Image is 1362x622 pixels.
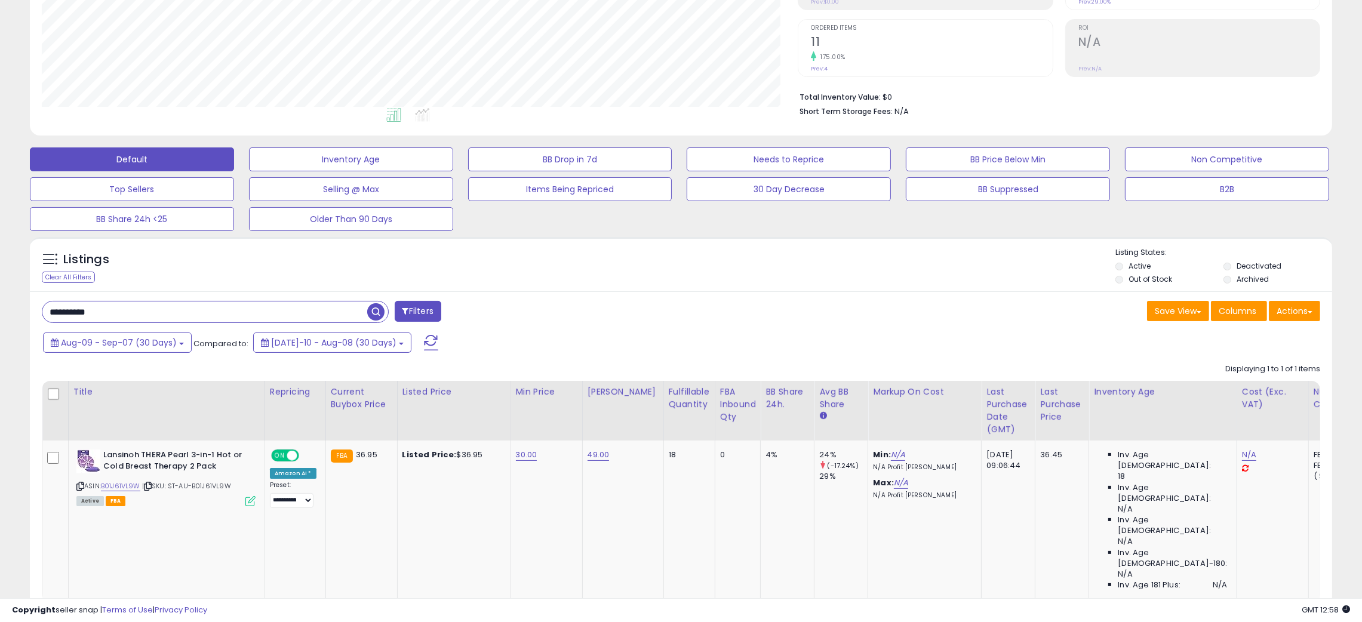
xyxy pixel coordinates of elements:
[1118,569,1132,580] span: N/A
[12,605,207,616] div: seller snap | |
[1078,35,1320,51] h2: N/A
[249,147,453,171] button: Inventory Age
[76,449,100,473] img: 414zV9JxERL._SL40_.jpg
[271,337,396,349] span: [DATE]-10 - Aug-08 (30 Days)
[468,147,672,171] button: BB Drop in 7d
[270,481,316,507] div: Preset:
[816,53,846,61] small: 175.00%
[1115,247,1332,258] p: Listing States:
[873,386,976,398] div: Markup on Cost
[42,272,95,283] div: Clear All Filters
[986,386,1030,436] div: Last Purchase Date (GMT)
[103,449,248,475] b: Lansinoh THERA Pearl 3-in-1 Hot or Cold Breast Therapy 2 Pack
[106,496,126,506] span: FBA
[687,177,891,201] button: 30 Day Decrease
[76,449,256,505] div: ASIN:
[402,449,502,460] div: $36.95
[868,381,982,441] th: The percentage added to the cost of goods (COGS) that forms the calculator for Min & Max prices.
[588,386,659,398] div: [PERSON_NAME]
[720,386,756,423] div: FBA inbound Qty
[669,449,706,460] div: 18
[1040,449,1080,460] div: 36.45
[76,496,104,506] span: All listings currently available for purchase on Amazon
[1118,482,1227,504] span: Inv. Age [DEMOGRAPHIC_DATA]:
[891,449,905,461] a: N/A
[1211,301,1267,321] button: Columns
[402,386,506,398] div: Listed Price
[873,477,894,488] b: Max:
[63,251,109,268] h5: Listings
[1125,147,1329,171] button: Non Competitive
[1118,471,1125,482] span: 18
[1094,386,1231,398] div: Inventory Age
[1118,580,1180,590] span: Inv. Age 181 Plus:
[1040,386,1084,423] div: Last Purchase Price
[894,106,909,117] span: N/A
[1314,471,1353,482] div: ( SFP: 1 )
[1118,536,1132,547] span: N/A
[1242,386,1303,411] div: Cost (Exc. VAT)
[873,449,891,460] b: Min:
[1225,364,1320,375] div: Displaying 1 to 1 of 1 items
[1118,504,1132,515] span: N/A
[1078,65,1102,72] small: Prev: N/A
[395,301,441,322] button: Filters
[516,386,577,398] div: Min Price
[669,386,710,411] div: Fulfillable Quantity
[811,35,1052,51] h2: 11
[819,471,868,482] div: 29%
[811,25,1052,32] span: Ordered Items
[1302,604,1350,615] span: 2025-09-10 12:58 GMT
[30,147,234,171] button: Default
[1125,177,1329,201] button: B2B
[819,386,863,411] div: Avg BB Share
[30,177,234,201] button: Top Sellers
[894,477,908,489] a: N/A
[873,463,972,472] p: N/A Profit [PERSON_NAME]
[588,449,610,461] a: 49.00
[61,337,177,349] span: Aug-09 - Sep-07 (30 Days)
[828,461,859,470] small: (-17.24%)
[249,177,453,201] button: Selling @ Max
[1314,386,1357,411] div: Num of Comp.
[102,604,153,615] a: Terms of Use
[873,491,972,500] p: N/A Profit [PERSON_NAME]
[516,449,537,461] a: 30.00
[765,449,805,460] div: 4%
[800,89,1311,103] li: $0
[297,451,316,461] span: OFF
[765,386,809,411] div: BB Share 24h.
[402,449,457,460] b: Listed Price:
[272,451,287,461] span: ON
[1237,274,1269,284] label: Archived
[142,481,231,491] span: | SKU: ST-AU-B01J61VL9W
[193,338,248,349] span: Compared to:
[1078,25,1320,32] span: ROI
[1219,305,1256,317] span: Columns
[906,177,1110,201] button: BB Suppressed
[73,386,260,398] div: Title
[468,177,672,201] button: Items Being Repriced
[155,604,207,615] a: Privacy Policy
[986,449,1026,471] div: [DATE] 09:06:44
[687,147,891,171] button: Needs to Reprice
[1118,515,1227,536] span: Inv. Age [DEMOGRAPHIC_DATA]:
[1314,449,1353,460] div: FBA: 3
[819,411,826,421] small: Avg BB Share.
[720,449,752,460] div: 0
[906,147,1110,171] button: BB Price Below Min
[1237,261,1281,271] label: Deactivated
[819,449,868,460] div: 24%
[1269,301,1320,321] button: Actions
[811,65,828,72] small: Prev: 4
[249,207,453,231] button: Older Than 90 Days
[1242,449,1256,461] a: N/A
[331,386,392,411] div: Current Buybox Price
[1213,580,1227,590] span: N/A
[1118,547,1227,569] span: Inv. Age [DEMOGRAPHIC_DATA]-180:
[356,449,377,460] span: 36.95
[800,92,881,102] b: Total Inventory Value:
[30,207,234,231] button: BB Share 24h <25
[1118,449,1227,471] span: Inv. Age [DEMOGRAPHIC_DATA]:
[270,386,321,398] div: Repricing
